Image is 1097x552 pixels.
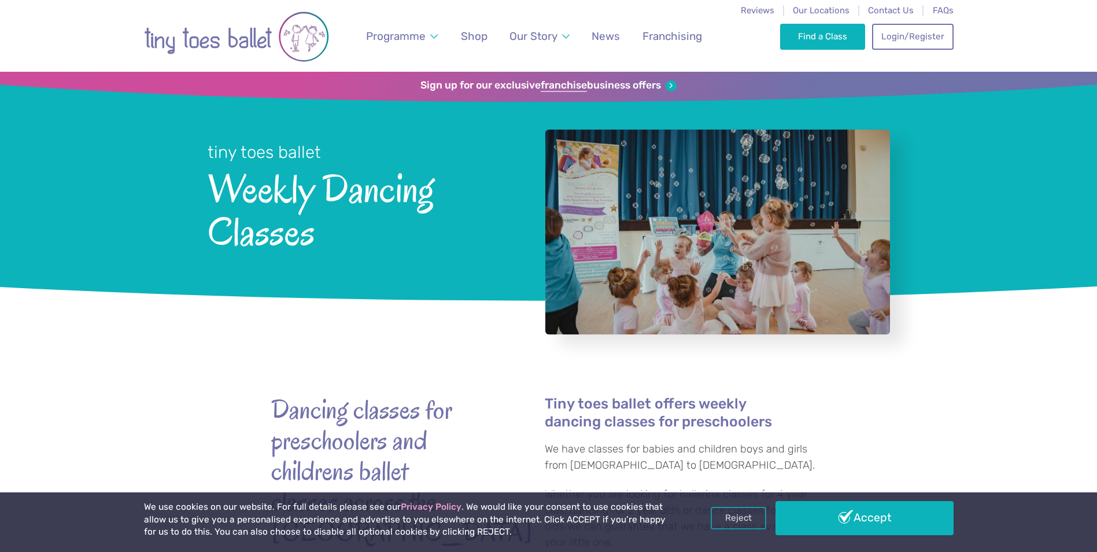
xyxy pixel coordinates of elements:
a: FAQs [933,5,954,16]
p: Whether you are looking for ballerina classes for 4 year olds, dancing for 2 year olds or dance c... [545,487,826,550]
p: We have classes for babies and children boys and girls from [DEMOGRAPHIC_DATA] to [DEMOGRAPHIC_DA... [545,441,826,473]
p: We use cookies on our website. For full details please see our . We would like your consent to us... [144,501,670,539]
a: Accept [775,501,954,535]
strong: franchise [541,79,587,92]
span: Weekly Dancing Classes [208,164,515,253]
span: Programme [366,30,426,43]
a: Find a Class [780,24,865,49]
a: Contact Us [868,5,914,16]
a: News [586,23,626,50]
a: Reject [711,507,766,529]
span: Our Story [509,30,557,43]
a: Our Locations [793,5,849,16]
a: Privacy Policy [401,502,461,512]
a: Programme [360,23,443,50]
h4: Tiny toes ballet offers weekly [545,395,826,430]
img: tiny toes ballet [144,8,329,66]
a: Franchising [637,23,707,50]
span: Franchising [642,30,702,43]
a: dancing classes for preschoolers [545,415,772,430]
a: Reviews [741,5,774,16]
small: tiny toes ballet [208,142,321,162]
a: Sign up for our exclusivefranchisebusiness offers [420,79,677,92]
span: News [592,30,620,43]
strong: Dancing classes for preschoolers and childrens ballet classes across the [GEOGRAPHIC_DATA] [271,395,479,547]
a: Our Story [504,23,575,50]
span: Shop [461,30,487,43]
a: Login/Register [872,24,953,49]
a: Shop [455,23,493,50]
